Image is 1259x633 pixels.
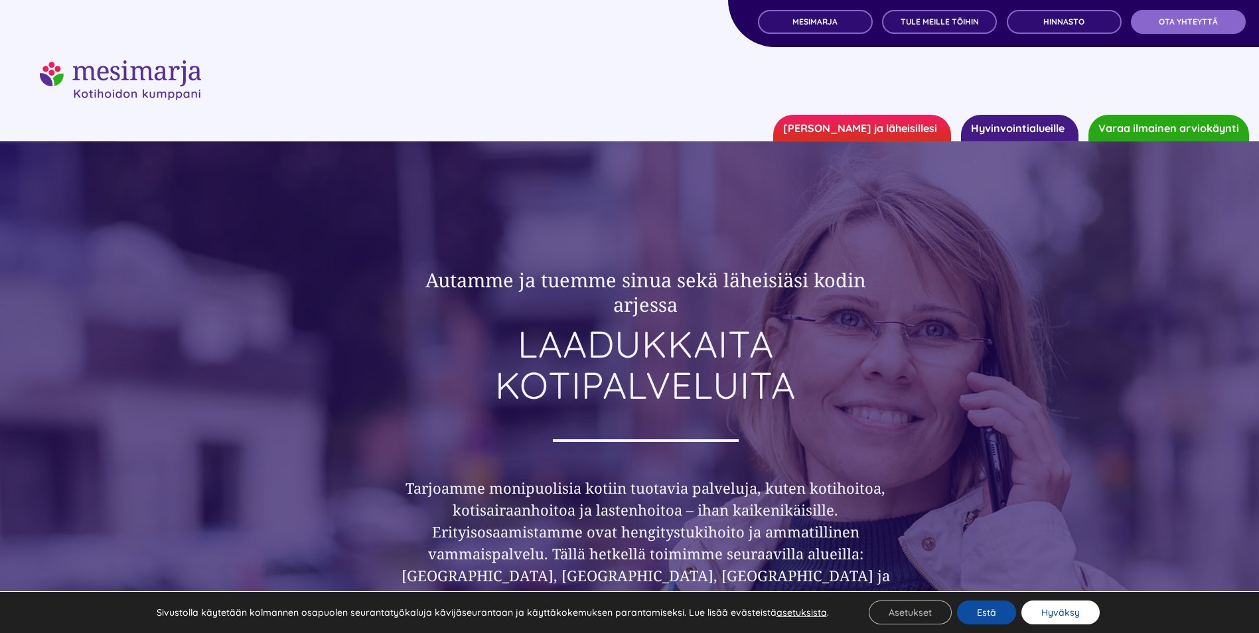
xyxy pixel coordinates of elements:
[391,267,901,317] h2: Autamme ja tuemme sinua sekä läheisiäsi kodin arjessa
[957,600,1016,624] button: Estä
[1021,600,1100,624] button: Hyväksy
[40,58,201,75] a: mesimarjasi
[391,324,901,405] h1: LAADUKKAITA KOTIPALVELUITA
[869,600,952,624] button: Asetukset
[1007,10,1122,34] a: Hinnasto
[1131,10,1246,34] a: OTA YHTEYTTÄ
[1159,17,1218,27] span: OTA YHTEYTTÄ
[901,17,979,27] span: TULE MEILLE TÖIHIN
[777,606,827,618] button: asetuksista
[773,115,951,141] a: [PERSON_NAME] ja läheisillesi
[882,10,997,34] a: TULE MEILLE TÖIHIN
[1088,115,1249,141] a: Varaa ilmainen arviokäynti
[157,606,829,618] p: Sivustolla käytetään kolmannen osapuolen seurantatyökaluja kävijäseurantaan ja käyttäkokemuksen p...
[40,60,201,100] img: mesimarjasi
[961,115,1078,141] a: Hyvinvointialueille
[391,477,901,608] h3: Tarjoamme monipuolisia kotiin tuotavia palveluja, kuten kotihoitoa, kotisairaanhoitoa ja lastenho...
[1043,17,1084,27] span: Hinnasto
[758,10,873,34] a: MESIMARJA
[792,17,838,27] span: MESIMARJA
